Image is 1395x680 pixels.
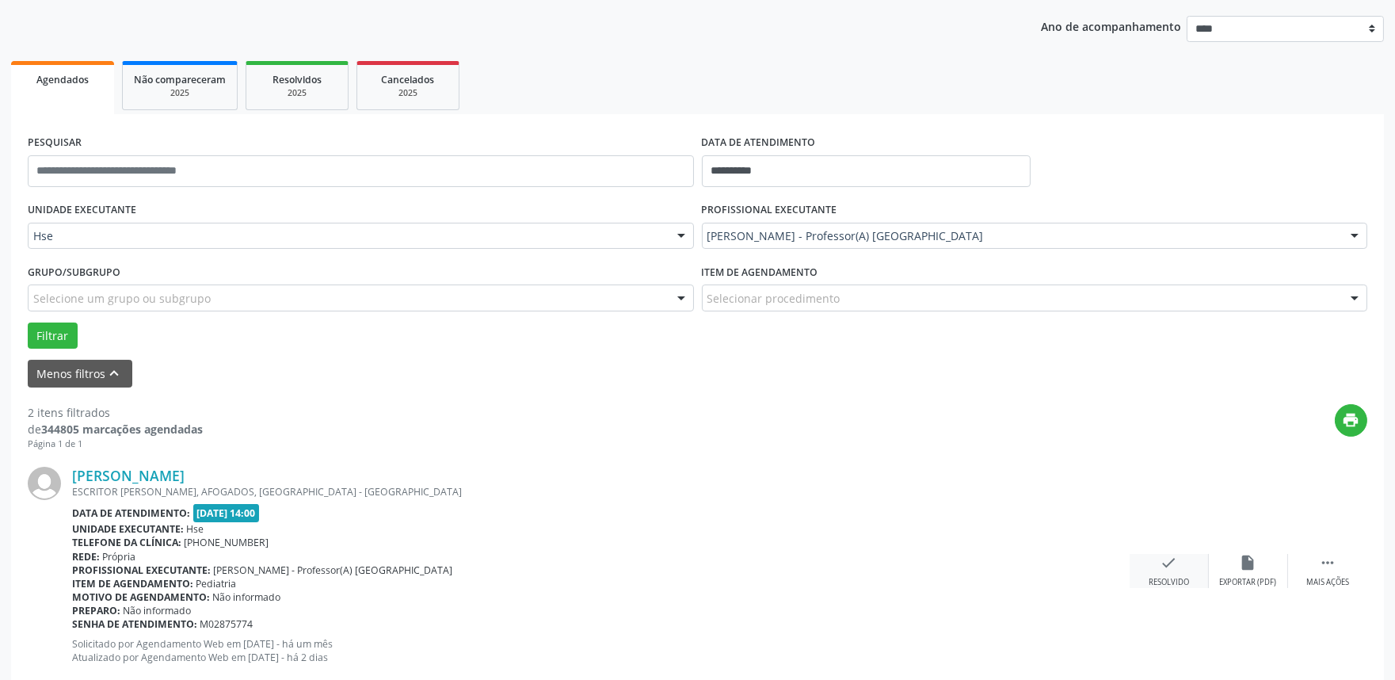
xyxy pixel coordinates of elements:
label: UNIDADE EXECUTANTE [28,198,136,223]
label: PESQUISAR [28,131,82,155]
b: Motivo de agendamento: [72,590,210,604]
i: insert_drive_file [1240,554,1257,571]
b: Senha de atendimento: [72,617,197,631]
i: print [1343,411,1360,429]
strong: 344805 marcações agendadas [41,422,203,437]
p: Solicitado por Agendamento Web em [DATE] - há um mês Atualizado por Agendamento Web em [DATE] - h... [72,637,1130,664]
b: Unidade executante: [72,522,184,536]
button: print [1335,404,1367,437]
span: Resolvidos [273,73,322,86]
i: keyboard_arrow_up [106,365,124,382]
div: Resolvido [1149,577,1189,588]
button: Menos filtroskeyboard_arrow_up [28,360,132,388]
div: Exportar (PDF) [1220,577,1277,588]
a: [PERSON_NAME] [72,467,185,484]
b: Telefone da clínica: [72,536,181,549]
img: img [28,467,61,500]
span: [PERSON_NAME] - Professor(A) [GEOGRAPHIC_DATA] [214,563,453,577]
div: 2025 [257,87,337,99]
span: Própria [103,550,136,563]
span: Hse [33,228,661,244]
div: 2025 [134,87,226,99]
b: Item de agendamento: [72,577,193,590]
span: Não informado [124,604,192,617]
label: Item de agendamento [702,260,818,285]
div: ESCRITOR [PERSON_NAME], AFOGADOS, [GEOGRAPHIC_DATA] - [GEOGRAPHIC_DATA] [72,485,1130,499]
span: [PHONE_NUMBER] [185,536,269,549]
span: Não informado [213,590,281,604]
div: 2025 [368,87,448,99]
b: Preparo: [72,604,120,617]
i: check [1161,554,1178,571]
label: PROFISSIONAL EXECUTANTE [702,198,837,223]
div: de [28,421,203,437]
b: Rede: [72,550,100,563]
b: Data de atendimento: [72,506,190,520]
div: Página 1 de 1 [28,437,203,451]
span: Pediatria [196,577,237,590]
span: M02875774 [200,617,253,631]
span: Selecionar procedimento [707,290,840,307]
span: Não compareceram [134,73,226,86]
span: [DATE] 14:00 [193,504,260,522]
label: Grupo/Subgrupo [28,260,120,285]
div: Mais ações [1306,577,1349,588]
span: [PERSON_NAME] - Professor(A) [GEOGRAPHIC_DATA] [707,228,1336,244]
span: Cancelados [382,73,435,86]
label: DATA DE ATENDIMENTO [702,131,816,155]
i:  [1319,554,1336,571]
span: Agendados [36,73,89,86]
b: Profissional executante: [72,563,211,577]
div: 2 itens filtrados [28,404,203,421]
p: Ano de acompanhamento [1041,16,1181,36]
button: Filtrar [28,323,78,350]
span: Selecione um grupo ou subgrupo [33,290,211,307]
span: Hse [187,522,204,536]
